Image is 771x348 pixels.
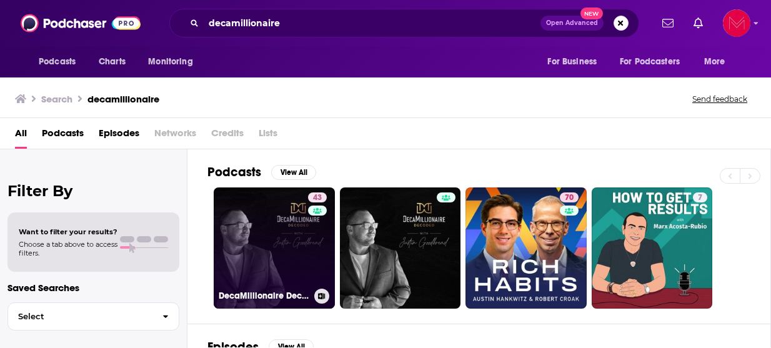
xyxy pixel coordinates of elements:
button: Open AdvancedNew [540,16,604,31]
input: Search podcasts, credits, & more... [204,13,540,33]
a: 7 [693,192,707,202]
button: open menu [30,50,92,74]
span: More [704,53,725,71]
span: Want to filter your results? [19,227,117,236]
a: 70 [465,187,587,309]
span: Podcasts [39,53,76,71]
span: New [580,7,603,19]
a: 7 [592,187,713,309]
a: Show notifications dropdown [657,12,679,34]
span: 70 [565,192,574,204]
h3: DecaMillionaire Decoded [219,291,309,301]
button: open menu [695,50,741,74]
span: 43 [313,192,322,204]
h2: Filter By [7,182,179,200]
button: open menu [612,50,698,74]
span: Credits [211,123,244,149]
button: View All [271,165,316,180]
button: open menu [539,50,612,74]
a: Podcasts [42,123,84,149]
button: Send feedback [689,94,751,104]
a: All [15,123,27,149]
span: Lists [259,123,277,149]
button: open menu [139,50,209,74]
span: Open Advanced [546,20,598,26]
h3: Search [41,93,72,105]
button: Show profile menu [723,9,750,37]
span: Networks [154,123,196,149]
span: Monitoring [148,53,192,71]
span: 7 [698,192,702,204]
a: Charts [91,50,133,74]
a: Episodes [99,123,139,149]
img: User Profile [723,9,750,37]
a: 70 [560,192,579,202]
span: Logged in as Pamelamcclure [723,9,750,37]
h2: Podcasts [207,164,261,180]
a: PodcastsView All [207,164,316,180]
p: Saved Searches [7,282,179,294]
span: Charts [99,53,126,71]
img: Podchaser - Follow, Share and Rate Podcasts [21,11,141,35]
button: Select [7,302,179,331]
span: Select [8,312,152,321]
span: For Business [547,53,597,71]
span: Choose a tab above to access filters. [19,240,117,257]
a: 43DecaMillionaire Decoded [214,187,335,309]
h3: decamillionaire [87,93,159,105]
a: Show notifications dropdown [689,12,708,34]
a: 43 [308,192,327,202]
div: Search podcasts, credits, & more... [169,9,639,37]
span: For Podcasters [620,53,680,71]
